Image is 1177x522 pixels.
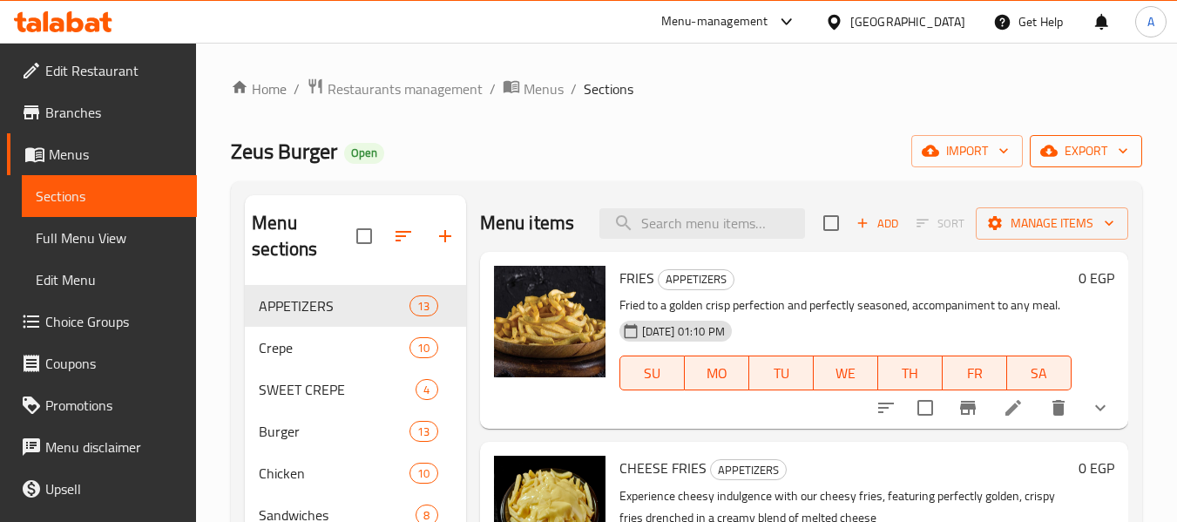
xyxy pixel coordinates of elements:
li: / [294,78,300,99]
span: export [1044,140,1128,162]
span: Sort sections [382,215,424,257]
button: SU [619,356,685,390]
span: 13 [410,298,436,315]
span: Restaurants management [328,78,483,99]
span: SA [1014,361,1065,386]
button: delete [1038,387,1079,429]
span: SWEET CREPE [259,379,416,400]
span: Add item [849,210,905,237]
h2: Menu sections [252,210,355,262]
span: CHEESE FRIES [619,455,707,481]
span: Full Menu View [36,227,183,248]
button: Manage items [976,207,1128,240]
button: TH [878,356,943,390]
button: sort-choices [865,387,907,429]
div: items [409,337,437,358]
span: Select to update [907,390,944,426]
a: Edit menu item [1003,397,1024,418]
span: Crepe [259,337,409,358]
h2: Menu items [480,210,575,236]
span: Burger [259,421,409,442]
div: Open [344,143,384,164]
div: Crepe10 [245,327,465,369]
span: Manage items [990,213,1114,234]
a: Coupons [7,342,197,384]
span: APPETIZERS [659,269,734,289]
div: items [409,463,437,484]
a: Choice Groups [7,301,197,342]
span: FRIES [619,265,654,291]
span: Branches [45,102,183,123]
button: Branch-specific-item [947,387,989,429]
button: FR [943,356,1007,390]
input: search [599,208,805,239]
span: 4 [416,382,436,398]
nav: breadcrumb [231,78,1142,100]
span: 10 [410,465,436,482]
div: Menu-management [661,11,768,32]
h6: 0 EGP [1079,456,1114,480]
a: Restaurants management [307,78,483,100]
div: APPETIZERS [710,459,787,480]
span: Chicken [259,463,409,484]
button: Add [849,210,905,237]
span: SU [627,361,678,386]
div: [GEOGRAPHIC_DATA] [850,12,965,31]
button: TU [749,356,814,390]
a: Menus [503,78,564,100]
div: items [409,295,437,316]
span: Zeus Burger [231,132,337,171]
div: items [409,421,437,442]
div: Chicken10 [245,452,465,494]
div: APPETIZERS [658,269,734,290]
button: WE [814,356,878,390]
button: SA [1007,356,1072,390]
div: items [416,379,437,400]
span: MO [692,361,742,386]
span: Choice Groups [45,311,183,332]
p: Fried to a golden crisp perfection and perfectly seasoned, accompaniment to any meal. [619,295,1072,316]
div: Burger13 [245,410,465,452]
span: APPETIZERS [259,295,409,316]
span: Menus [524,78,564,99]
span: APPETIZERS [711,460,786,480]
span: Sections [36,186,183,207]
a: Promotions [7,384,197,426]
span: import [925,140,1009,162]
span: Select section [813,205,849,241]
span: Open [344,146,384,160]
h6: 0 EGP [1079,266,1114,290]
span: 10 [410,340,436,356]
li: / [490,78,496,99]
a: Branches [7,92,197,133]
span: Edit Restaurant [45,60,183,81]
div: SWEET CREPE4 [245,369,465,410]
div: APPETIZERS13 [245,285,465,327]
a: Full Menu View [22,217,197,259]
span: A [1147,12,1154,31]
svg: Show Choices [1090,397,1111,418]
span: Sections [584,78,633,99]
img: FRIES [494,266,605,377]
button: show more [1079,387,1121,429]
span: WE [821,361,871,386]
span: TU [756,361,807,386]
span: Menus [49,144,183,165]
span: 13 [410,424,436,440]
button: MO [685,356,749,390]
a: Edit Restaurant [7,50,197,92]
a: Edit Menu [22,259,197,301]
a: Upsell [7,468,197,510]
span: Coupons [45,353,183,374]
span: Add [854,214,901,234]
li: / [571,78,577,99]
span: TH [885,361,936,386]
span: Edit Menu [36,269,183,290]
span: Promotions [45,395,183,416]
span: Menu disclaimer [45,437,183,458]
